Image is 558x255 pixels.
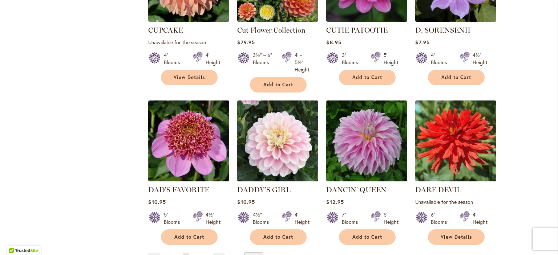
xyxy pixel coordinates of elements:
[237,185,291,194] a: DADDY'S GIRL
[384,211,399,226] div: 5' Height
[326,26,388,34] a: CUTIE PATOOTIE
[174,74,205,81] span: View Details
[326,16,407,23] a: CUTIE PATOOTIE
[441,74,471,81] span: Add to Cart
[206,211,221,226] div: 4½' Height
[237,39,255,46] span: $79.95
[148,185,209,194] a: DAD'S FAVORITE
[253,52,273,73] div: 3½" – 6" Blooms
[148,198,166,205] span: $10.95
[237,100,318,181] img: DADDY'S GIRL
[415,176,496,183] a: DARE DEVIL
[473,52,488,66] div: 4½' Height
[161,70,218,85] a: View Details
[352,74,382,81] span: Add to Cart
[253,211,273,226] div: 4½" Blooms
[161,229,218,245] button: Add to Cart
[428,229,485,245] a: View Details
[148,16,229,23] a: CUPCAKE
[237,176,318,183] a: DADDY'S GIRL
[441,234,472,240] span: View Details
[431,211,451,226] div: 6" Blooms
[237,198,255,205] span: $10.95
[206,52,221,66] div: 4' Height
[415,26,470,34] a: D. SORENSENII
[263,82,293,88] span: Add to Cart
[326,39,341,46] span: $8.95
[339,229,396,245] button: Add to Cart
[326,185,387,194] a: DANCIN' QUEEN
[415,16,496,23] a: D. SORENSENII
[237,16,318,23] a: CUT FLOWER COLLECTION
[473,211,488,226] div: 4' Height
[295,211,310,226] div: 4' Height
[326,100,407,181] img: Dancin' Queen
[384,52,399,66] div: 5' Height
[148,176,229,183] a: DAD'S FAVORITE
[164,52,184,66] div: 4" Blooms
[250,229,307,245] button: Add to Cart
[431,52,451,66] div: 4" Blooms
[5,229,26,250] iframe: Launch Accessibility Center
[250,77,307,92] button: Add to Cart
[342,211,362,226] div: 7" Blooms
[326,198,344,205] span: $12.95
[415,185,461,194] a: DARE DEVIL
[164,211,184,226] div: 5" Blooms
[148,26,183,34] a: CUPCAKE
[339,70,396,85] button: Add to Cart
[237,26,306,34] a: Cut Flower Collection
[148,100,229,181] img: DAD'S FAVORITE
[415,198,496,205] p: Unavailable for the season
[415,39,429,46] span: $7.95
[148,39,229,46] p: Unavailable for the season
[174,234,204,240] span: Add to Cart
[342,52,362,66] div: 3" Blooms
[428,70,485,85] button: Add to Cart
[326,176,407,183] a: Dancin' Queen
[295,52,310,73] div: 4' – 5½' Height
[352,234,382,240] span: Add to Cart
[263,234,293,240] span: Add to Cart
[415,100,496,181] img: DARE DEVIL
